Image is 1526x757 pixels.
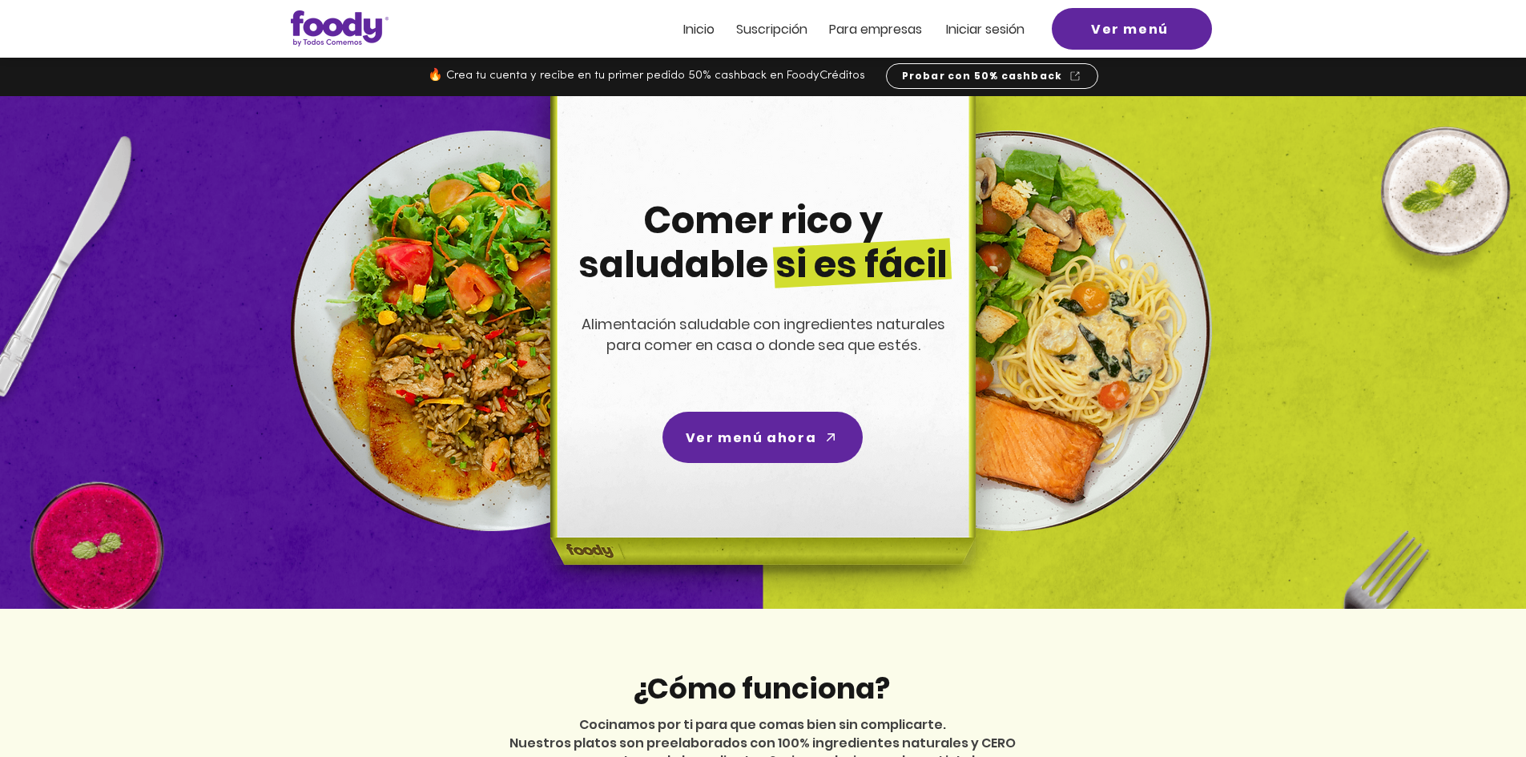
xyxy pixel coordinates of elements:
[1052,8,1212,50] a: Ver menú
[829,20,844,38] span: Pa
[578,195,948,290] span: Comer rico y saludable si es fácil
[291,10,389,46] img: Logo_Foody V2.0.0 (3).png
[505,96,1015,609] img: headline-center-compress.png
[886,63,1098,89] a: Probar con 50% cashback
[736,20,807,38] span: Suscripción
[736,22,807,36] a: Suscripción
[686,428,816,448] span: Ver menú ahora
[683,20,715,38] span: Inicio
[829,22,922,36] a: Para empresas
[579,715,946,734] span: Cocinamos por ti para que comas bien sin complicarte.
[291,131,691,531] img: left-dish-compress.png
[428,70,865,82] span: 🔥 Crea tu cuenta y recibe en tu primer pedido 50% cashback en FoodyCréditos
[844,20,922,38] span: ra empresas
[683,22,715,36] a: Inicio
[662,412,863,463] a: Ver menú ahora
[946,20,1025,38] span: Iniciar sesión
[902,69,1063,83] span: Probar con 50% cashback
[632,668,890,709] span: ¿Cómo funciona?
[946,22,1025,36] a: Iniciar sesión
[582,314,945,355] span: Alimentación saludable con ingredientes naturales para comer en casa o donde sea que estés.
[1433,664,1510,741] iframe: Messagebird Livechat Widget
[1091,19,1169,39] span: Ver menú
